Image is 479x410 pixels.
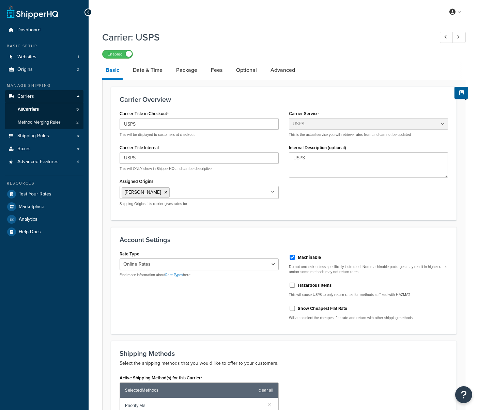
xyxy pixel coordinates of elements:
span: 2 [77,67,79,73]
label: Carrier Service [289,111,319,116]
span: 2 [76,120,79,125]
span: Help Docs [19,229,41,235]
a: Optional [233,62,260,78]
p: Find more information about here. [120,272,279,278]
a: Analytics [5,213,83,225]
a: Websites1 [5,51,83,63]
div: Manage Shipping [5,83,83,89]
span: Marketplace [19,204,44,210]
label: Carrier Title Internal [120,145,159,150]
a: Marketplace [5,201,83,213]
h3: Account Settings [120,236,448,243]
label: Rate Type [120,251,139,256]
a: Fees [207,62,226,78]
label: Show Cheapest Flat Rate [298,305,347,312]
a: Shipping Rules [5,130,83,142]
div: Resources [5,180,83,186]
span: Test Your Rates [19,191,51,197]
a: Method Merging Rules2 [5,116,83,129]
label: Assigned Origins [120,179,153,184]
button: Open Resource Center [455,386,472,403]
span: Boxes [17,146,31,152]
a: Boxes [5,143,83,155]
p: Will auto select the cheapest flat rate and return with other shipping methods [289,315,448,320]
a: Advanced Features4 [5,156,83,168]
li: Websites [5,51,83,63]
div: Basic Setup [5,43,83,49]
span: Analytics [19,217,37,222]
span: Carriers [17,94,34,99]
a: Carriers [5,90,83,103]
p: Shipping Origins this carrier gives rates for [120,201,279,206]
li: Carriers [5,90,83,129]
a: Basic [102,62,123,80]
a: Test Your Rates [5,188,83,200]
label: Hazardous Items [298,282,331,288]
a: Package [173,62,201,78]
span: Shipping Rules [17,133,49,139]
li: Origins [5,63,83,76]
span: Websites [17,54,36,60]
textarea: USPS [289,152,448,177]
a: Rate Types [165,272,183,278]
label: Enabled [103,50,133,58]
a: Advanced [267,62,298,78]
a: Date & Time [129,62,166,78]
span: Method Merging Rules [18,120,61,125]
span: 1 [78,54,79,60]
a: Next Record [452,32,466,43]
a: clear all [259,385,273,395]
a: AllCarriers5 [5,103,83,116]
li: Advanced Features [5,156,83,168]
span: [PERSON_NAME] [125,189,161,196]
a: Dashboard [5,24,83,36]
a: Origins2 [5,63,83,76]
h3: Shipping Methods [120,350,448,357]
span: Origins [17,67,33,73]
p: This will ONLY show in ShipperHQ and can be descriptive [120,166,279,171]
h1: Carrier: USPS [102,31,427,44]
h3: Carrier Overview [120,96,448,103]
span: 4 [77,159,79,165]
span: All Carriers [18,107,39,112]
label: Active Shipping Method(s) for this Carrier [120,375,202,381]
span: Selected Methods [125,385,255,395]
p: This is the actual service you will retrieve rates from and can not be updated [289,132,448,137]
a: Help Docs [5,226,83,238]
p: Select the shipping methods that you would like to offer to your customers. [120,359,448,367]
span: Dashboard [17,27,41,33]
p: This will be displayed to customers at checkout [120,132,279,137]
label: Carrier Title in Checkout [120,111,169,116]
label: Machinable [298,254,321,261]
span: Advanced Features [17,159,59,165]
span: 5 [76,107,79,112]
a: Previous Record [440,32,453,43]
p: This will cause USPS to only return rates for methods suffixed with HAZMAT [289,292,448,297]
p: Do not uncheck unless specifically instructed. Non-machinable packages may result in higher rates... [289,264,448,275]
label: Internal Description (optional) [289,145,346,150]
li: Method Merging Rules [5,116,83,129]
button: Show Help Docs [454,87,468,99]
